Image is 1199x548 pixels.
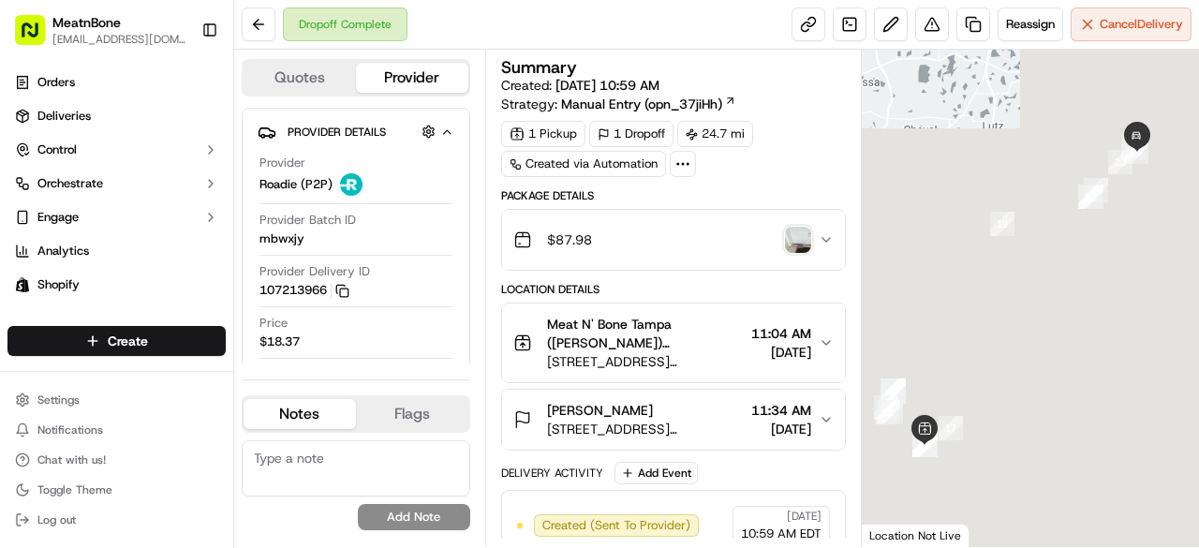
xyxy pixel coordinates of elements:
div: Location Details [501,282,846,297]
div: 21 [1076,170,1116,210]
span: [DATE] [751,420,811,438]
span: 11:34 AM [751,401,811,420]
button: Provider [356,63,468,93]
button: MeatnBone [52,13,121,32]
span: [DATE] [751,343,811,362]
a: Orders [7,67,226,97]
button: Flags [356,399,468,429]
span: Created (Sent To Provider) [542,517,690,534]
button: Create [7,326,226,356]
div: Delivery Activity [501,466,603,481]
div: 11 [866,388,906,427]
img: roadie-logo-v2.jpg [340,173,363,196]
div: Package Details [501,188,846,203]
a: Manual Entry (opn_37jiHh) [561,95,736,113]
span: Created: [501,76,659,95]
span: Settings [37,392,80,407]
button: Notes [244,399,356,429]
span: Orders [37,74,75,91]
button: Provider Details [258,116,454,147]
span: Reassign [1006,16,1055,33]
span: Control [37,141,77,158]
div: 24 [1114,127,1153,167]
span: [STREET_ADDRESS][PERSON_NAME] [547,352,744,371]
div: Location Not Live [862,524,970,547]
div: 18 [905,425,944,465]
div: 12 [868,392,908,432]
div: 24.7 mi [677,121,753,147]
a: Analytics [7,236,226,266]
span: Provider Details [288,125,386,140]
button: Orchestrate [7,169,226,199]
span: [STREET_ADDRESS][PERSON_NAME] [547,420,744,438]
button: Meat N' Bone Tampa ([PERSON_NAME]) [PERSON_NAME][STREET_ADDRESS][PERSON_NAME]11:04 AM[DATE] [502,304,845,382]
img: photo_proof_of_delivery image [785,227,811,253]
span: [DATE] 10:59 AM [555,77,659,94]
button: Toggle Theme [7,477,226,503]
span: Price [259,315,288,332]
span: Provider Delivery ID [259,263,370,280]
h3: Summary [501,59,577,76]
button: Reassign [998,7,1063,41]
span: mbwxjy [259,230,304,247]
span: Meat N' Bone Tampa ([PERSON_NAME]) [PERSON_NAME] [547,315,744,352]
button: CancelDelivery [1071,7,1192,41]
button: 107213966 [259,282,349,299]
span: Chat with us! [37,452,106,467]
span: Create [108,332,148,350]
a: Deliveries [7,101,226,131]
img: Shopify logo [15,277,30,292]
span: 10:59 AM EDT [741,526,822,542]
span: Engage [37,209,79,226]
div: 25 [1117,132,1156,171]
button: MeatnBone[EMAIL_ADDRESS][DOMAIN_NAME] [7,7,194,52]
div: 19 [983,204,1022,244]
button: Engage [7,202,226,232]
a: Shopify [7,270,226,300]
button: $87.98photo_proof_of_delivery image [502,210,845,270]
button: Add Event [614,462,698,484]
span: $87.98 [547,230,592,249]
div: 1 Pickup [501,121,585,147]
button: [PERSON_NAME][STREET_ADDRESS][PERSON_NAME]11:34 AM[DATE] [502,390,845,450]
span: Cancel Delivery [1100,16,1183,33]
div: 10 [874,371,913,410]
span: Provider [259,155,305,171]
span: Shopify [37,276,80,293]
span: Deliveries [37,108,91,125]
span: Provider Batch ID [259,212,356,229]
button: [EMAIL_ADDRESS][DOMAIN_NAME] [52,32,186,47]
button: Log out [7,507,226,533]
div: 20 [1071,177,1110,216]
span: $18.37 [259,333,300,350]
div: 23 [1101,142,1140,182]
div: 9 [873,371,912,410]
div: 17 [931,408,970,448]
span: Toggle Theme [37,482,112,497]
button: Chat with us! [7,447,226,473]
span: Manual Entry (opn_37jiHh) [561,95,722,113]
span: [PERSON_NAME] [547,401,653,420]
button: Notifications [7,417,226,443]
button: Quotes [244,63,356,93]
button: Control [7,135,226,165]
div: Strategy: [501,95,736,113]
div: 22 [1072,177,1111,216]
span: 11:04 AM [751,324,811,343]
div: 1 Dropoff [589,121,674,147]
span: Log out [37,512,76,527]
a: Created via Automation [501,151,666,177]
span: Roadie (P2P) [259,176,333,193]
button: Settings [7,387,226,413]
span: [DATE] [787,509,822,524]
span: Notifications [37,422,103,437]
span: Orchestrate [37,175,103,192]
span: Analytics [37,243,89,259]
div: 16 [906,425,945,465]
